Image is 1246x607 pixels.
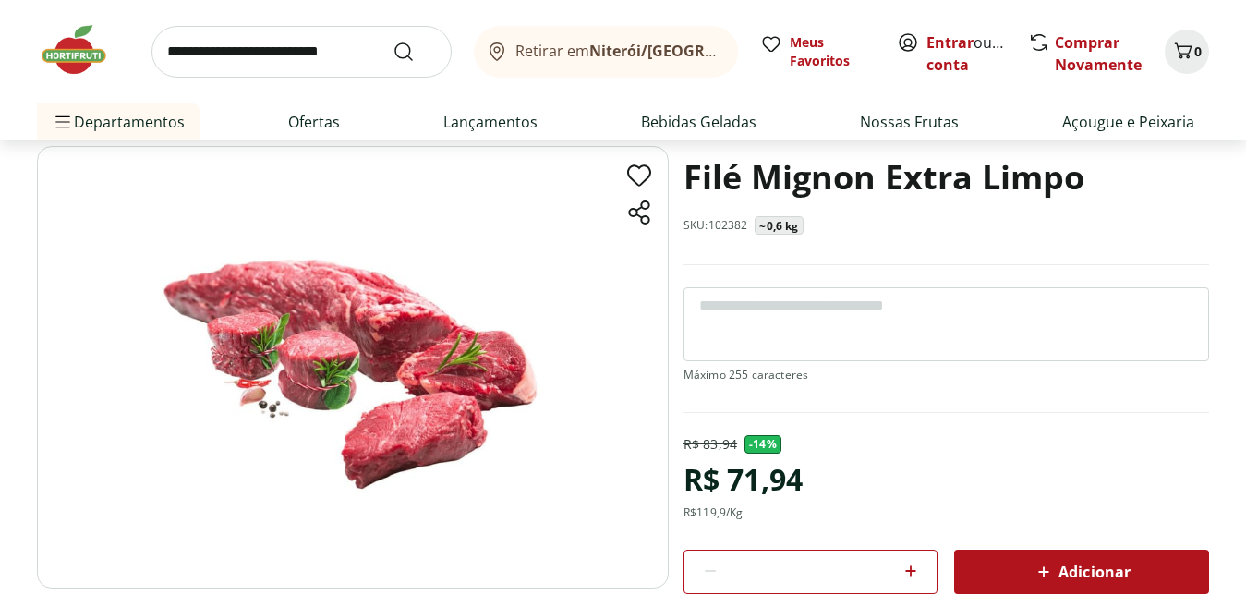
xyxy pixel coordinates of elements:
[760,33,875,70] a: Meus Favoritos
[151,26,452,78] input: search
[926,32,1028,75] a: Criar conta
[1062,111,1194,133] a: Açougue e Peixaria
[393,41,437,63] button: Submit Search
[288,111,340,133] a: Ofertas
[744,435,781,454] span: - 14 %
[1194,42,1202,60] span: 0
[954,550,1209,594] button: Adicionar
[683,218,748,233] p: SKU: 102382
[1033,561,1131,583] span: Adicionar
[589,41,800,61] b: Niterói/[GEOGRAPHIC_DATA]
[37,146,669,589] img: Filé Mignon Extra Limpo
[790,33,875,70] span: Meus Favoritos
[515,42,720,59] span: Retirar em
[926,32,974,53] a: Entrar
[759,219,798,234] p: ~0,6 kg
[1165,30,1209,74] button: Carrinho
[641,111,756,133] a: Bebidas Geladas
[926,31,1009,76] span: ou
[683,505,744,520] div: R$ 119,9 /Kg
[37,22,129,78] img: Hortifruti
[1055,32,1142,75] a: Comprar Novamente
[52,100,185,144] span: Departamentos
[860,111,959,133] a: Nossas Frutas
[474,26,738,78] button: Retirar emNiterói/[GEOGRAPHIC_DATA]
[683,454,803,505] div: R$ 71,94
[443,111,538,133] a: Lançamentos
[683,146,1085,209] h1: Filé Mignon Extra Limpo
[683,435,737,454] p: R$ 83,94
[52,100,74,144] button: Menu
